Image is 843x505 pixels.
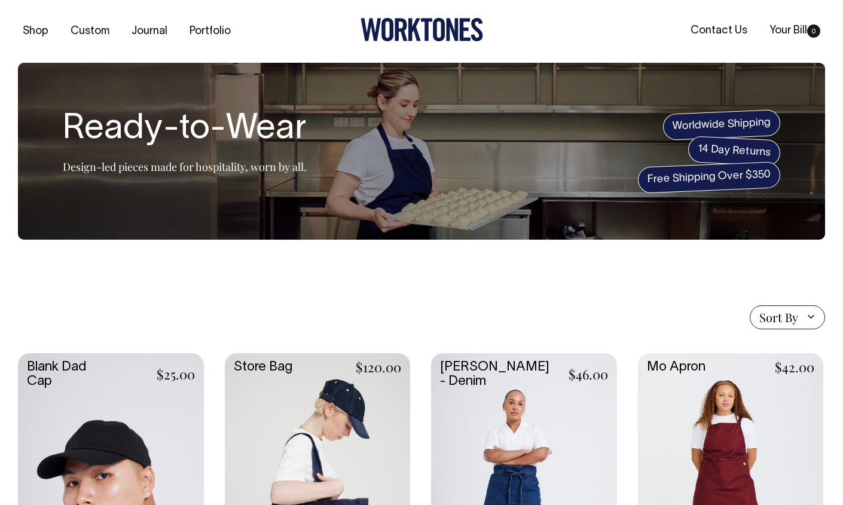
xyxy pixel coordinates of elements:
span: 14 Day Returns [688,136,781,167]
span: Worldwide Shipping [662,109,781,140]
span: Sort By [759,310,798,325]
span: 0 [807,25,820,38]
h1: Ready-to-Wear [63,111,307,149]
a: Shop [18,22,53,41]
span: Free Shipping Over $350 [637,161,781,194]
a: Custom [66,22,114,41]
p: Design-led pieces made for hospitality, worn by all. [63,160,307,174]
a: Contact Us [686,21,752,41]
a: Your Bill0 [765,21,825,41]
a: Portfolio [185,22,236,41]
a: Journal [127,22,172,41]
